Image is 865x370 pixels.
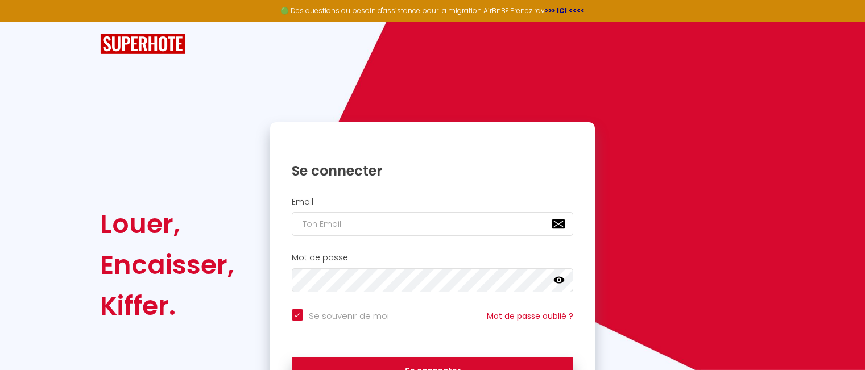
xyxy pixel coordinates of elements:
[292,197,574,207] h2: Email
[292,212,574,236] input: Ton Email
[487,310,573,322] a: Mot de passe oublié ?
[100,244,234,285] div: Encaisser,
[100,285,234,326] div: Kiffer.
[100,34,185,55] img: SuperHote logo
[292,162,574,180] h1: Se connecter
[292,253,574,263] h2: Mot de passe
[545,6,585,15] a: >>> ICI <<<<
[100,203,234,244] div: Louer,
